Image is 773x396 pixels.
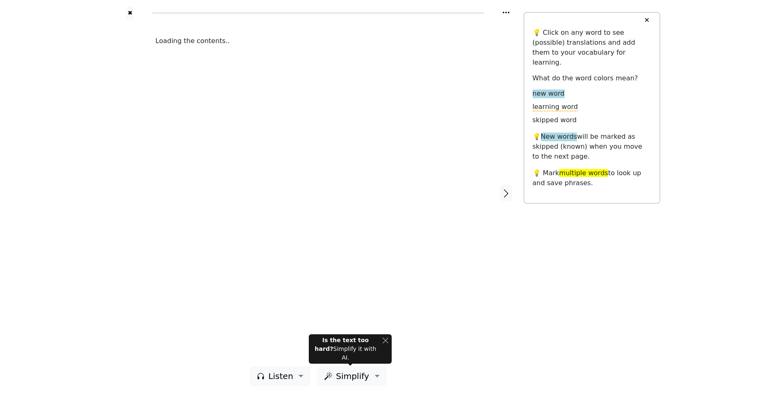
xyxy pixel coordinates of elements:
button: Close [382,336,388,345]
span: multiple words [559,169,608,177]
span: new word [533,89,565,98]
div: Simplify it with AI. [312,336,379,362]
button: Listen [250,366,310,386]
p: 💡 Mark to look up and save phrases. [533,168,651,188]
span: Listen [268,370,293,382]
button: Simplify [317,366,386,386]
span: Simplify [336,370,369,382]
span: skipped word [533,116,577,125]
p: 💡 Click on any word to see (possible) translations and add them to your vocabulary for learning. [533,28,651,68]
span: learning word [533,103,578,111]
strong: Is the text too hard? [315,337,368,352]
h6: What do the word colors mean? [533,74,651,82]
div: Loading the contents.. [155,36,481,46]
p: 💡 will be marked as skipped (known) when you move to the next page. [533,132,651,162]
button: ✖ [126,7,133,19]
span: New words [541,133,577,141]
button: ✕ [639,13,654,28]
